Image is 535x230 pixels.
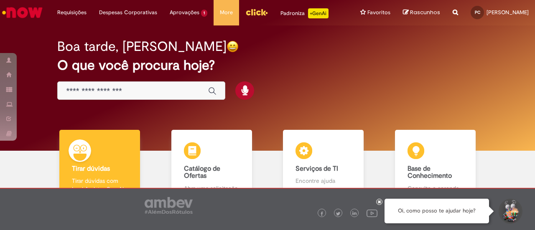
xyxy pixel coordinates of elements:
img: logo_footer_ambev_rotulo_gray.png [145,197,193,214]
img: logo_footer_youtube.png [367,207,377,218]
p: Consulte e aprenda [408,184,463,192]
a: Rascunhos [403,9,440,17]
b: Base de Conhecimento [408,164,452,180]
a: Base de Conhecimento Consulte e aprenda [380,130,492,202]
b: Catálogo de Ofertas [184,164,220,180]
span: Rascunhos [410,8,440,16]
a: Catálogo de Ofertas Abra uma solicitação [156,130,268,202]
img: logo_footer_linkedin.png [352,211,357,216]
p: Tirar dúvidas com Lupi Assist e Gen Ai [72,177,127,193]
div: Padroniza [280,8,329,18]
span: Favoritos [367,8,390,17]
a: Serviços de TI Encontre ajuda [267,130,380,202]
img: logo_footer_facebook.png [320,212,324,216]
b: Serviços de TI [296,164,338,173]
h2: Boa tarde, [PERSON_NAME] [57,39,227,54]
h2: O que você procura hoje? [57,58,477,73]
span: 1 [201,10,207,17]
span: More [220,8,233,17]
p: Abra uma solicitação [184,184,239,192]
p: +GenAi [308,8,329,18]
button: Iniciar Conversa de Suporte [497,199,522,224]
a: Tirar dúvidas Tirar dúvidas com Lupi Assist e Gen Ai [44,130,156,202]
p: Encontre ajuda [296,177,351,185]
img: click_logo_yellow_360x200.png [245,6,268,18]
img: ServiceNow [1,4,44,21]
img: happy-face.png [227,40,239,53]
span: Aprovações [170,8,199,17]
span: [PERSON_NAME] [487,9,529,16]
span: Despesas Corporativas [99,8,157,17]
span: PC [475,10,480,15]
b: Tirar dúvidas [72,164,110,173]
span: Requisições [57,8,87,17]
img: logo_footer_twitter.png [336,212,340,216]
div: Oi, como posso te ajudar hoje? [385,199,489,223]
